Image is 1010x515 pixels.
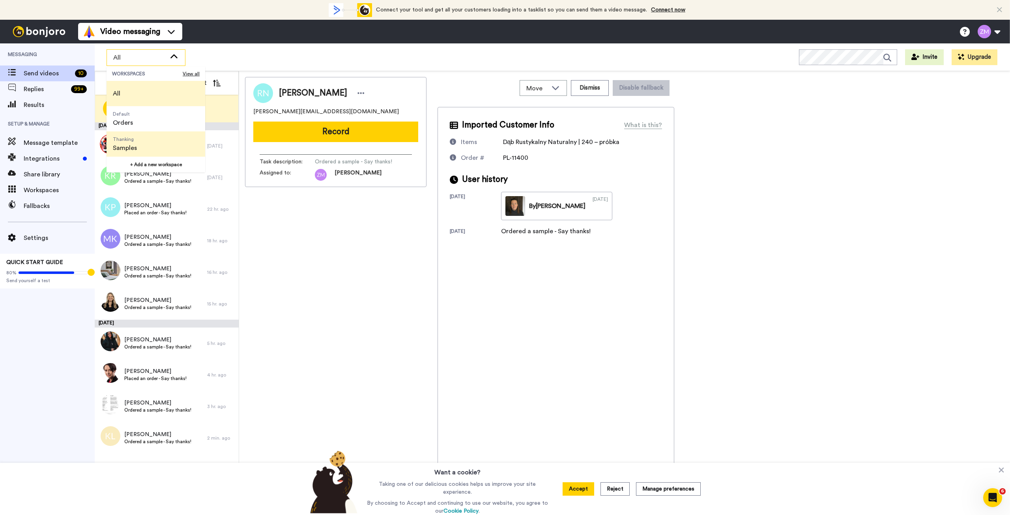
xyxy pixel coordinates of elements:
span: PL-11400 [503,155,528,161]
span: Replies [24,84,68,94]
img: 1ad16d12-48b4-4211-8d70-a946586d3e9e-thumb.jpg [505,196,525,216]
span: Samples [113,143,137,153]
div: [DATE] [593,196,608,216]
img: bear-with-cookie.png [303,450,361,513]
img: mk.png [101,229,120,249]
span: All [113,89,120,98]
span: Ordered a sample - Say thanks! [315,158,392,166]
div: [DATE] [95,320,239,328]
div: 16 hr. ago [207,269,235,275]
img: d43c6ec1-2b81-4e56-b0c9-782e9895adf1.jpg [101,363,120,383]
button: Invite [905,49,944,65]
span: [PERSON_NAME] [124,170,191,178]
span: Fallbacks [24,201,95,211]
span: [PERSON_NAME] [124,202,187,210]
span: [PERSON_NAME] [124,336,191,344]
img: zm.png [315,169,327,181]
span: [PERSON_NAME] [124,296,191,304]
span: QUICK START GUIDE [6,260,63,265]
div: Order # [461,153,484,163]
div: 15 hr. ago [207,301,235,307]
span: Message template [24,138,95,148]
span: Orders [113,118,133,127]
span: [PERSON_NAME] [124,367,187,375]
img: 6e8dcc97-c51d-4a13-8d0c-7b4aed65855a.jpg [101,292,120,312]
button: Record [253,122,418,142]
p: Taking one of our delicious cookies helps us improve your site experience. [365,480,550,496]
span: View all [183,71,200,77]
div: [DATE] [450,228,501,236]
span: Settings [24,233,95,243]
span: Ordered a sample - Say thanks! [124,407,191,413]
span: [PERSON_NAME] [124,233,191,241]
span: Ordered a sample - Say thanks! [124,344,191,350]
div: 18 hr. ago [207,238,235,244]
div: What is this? [624,120,662,130]
span: Ordered a sample - Say thanks! [124,241,191,247]
p: By choosing to Accept and continuing to use our website, you agree to our . [365,499,550,515]
span: Send yourself a test [6,277,88,284]
img: kl.png [101,426,120,446]
a: Connect now [651,7,685,13]
h3: Want a cookie? [434,463,481,477]
span: WORKSPACES [112,71,183,77]
button: Dismiss [571,80,609,96]
div: [DATE] [207,143,235,149]
span: User history [462,174,508,185]
img: 3e1ed121-7fee-4d60-bee4-65e61f935a9e.jpg [101,395,120,414]
a: Cookie Policy [443,508,479,514]
span: Ordered a sample - Say thanks! [124,438,191,445]
iframe: Intercom live chat [983,488,1002,507]
img: vm-color.svg [83,25,95,38]
span: [PERSON_NAME][EMAIL_ADDRESS][DOMAIN_NAME] [253,108,399,116]
a: By[PERSON_NAME][DATE] [501,192,612,220]
span: [PERSON_NAME] [124,265,191,273]
span: Task description : [260,158,315,166]
span: Ordered a sample - Say thanks! [124,178,191,184]
span: Ordered a sample - Say thanks! [124,304,191,311]
div: 22 hr. ago [207,206,235,212]
img: Image of Roksana Napieralska [253,83,273,103]
div: [DATE] [207,174,235,181]
span: 6 [999,488,1006,494]
span: Video messaging [100,26,160,37]
span: Placed an order - Say thanks! [124,210,187,216]
span: Imported Customer Info [462,119,554,131]
span: [PERSON_NAME] [279,87,347,99]
span: Placed an order - Say thanks! [124,375,187,382]
img: d0a83f6e-f329-4d07-a205-08b4ae17365d.jpg [101,331,120,351]
button: Reject [600,482,630,496]
button: + Add a new workspace [107,157,205,172]
div: 99 + [71,85,87,93]
button: Upgrade [952,49,997,65]
img: kr.png [101,166,120,185]
span: [PERSON_NAME] [335,169,382,181]
span: Dąb Rustykalny Naturalny | 240 – próbka [503,139,620,145]
span: 80% [6,270,17,276]
span: Thanking [113,136,137,142]
img: 2d10fa54-7640-4deb-9b49-1bceb889f388.jpg [100,134,120,154]
span: Assigned to: [260,169,315,181]
div: 2 min. ago [207,435,235,441]
div: 10 [75,69,87,77]
span: Share library [24,170,95,179]
img: kp.png [101,197,120,217]
div: Items [461,137,477,147]
div: Ordered a sample - Say thanks! [501,227,591,236]
button: Accept [563,482,594,496]
span: [PERSON_NAME] [124,399,191,407]
div: 5 hr. ago [207,340,235,346]
div: 4 hr. ago [207,372,235,378]
div: [DATE] [95,122,239,130]
button: Manage preferences [636,482,701,496]
button: Disable fallback [613,80,670,96]
span: Workspaces [24,185,95,195]
div: 3 hr. ago [207,403,235,410]
span: Send videos [24,69,72,78]
div: Tooltip anchor [88,269,95,276]
img: bj-logo-header-white.svg [9,26,69,37]
span: Connect your tool and get all your customers loading into a tasklist so you can send them a video... [376,7,647,13]
span: Integrations [24,154,80,163]
span: Default [113,111,133,117]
